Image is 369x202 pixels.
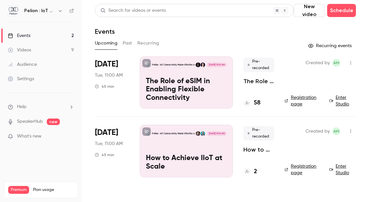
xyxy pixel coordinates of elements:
[254,99,260,107] h4: 58
[123,38,132,48] button: Past
[95,152,114,157] div: 45 min
[329,163,356,176] a: Enter Studio
[196,131,200,136] img: Alan Tait
[254,167,257,176] h4: 2
[95,72,123,79] span: Tue, 11:00 AM
[306,127,330,135] span: Created by
[8,32,30,39] div: Events
[285,163,322,176] a: Registration page
[306,59,330,67] span: Created by
[17,118,43,125] a: SpeakerHub
[95,84,114,89] div: 45 min
[196,63,200,67] img: Fredrik Stålbrand
[201,63,205,67] img: Niall Strachan
[146,77,227,102] p: The Role of eSIM in Enabling Flexible Connectivity
[332,59,340,67] span: Anna Murdoch
[95,28,115,35] h1: Events
[8,61,37,68] div: Audience
[95,140,123,147] span: Tue, 11:00 AM
[243,146,274,154] a: How to Achieve IIoT at Scale
[95,59,118,69] span: [DATE]
[66,134,74,139] iframe: Noticeable Trigger
[243,58,274,72] span: Pre-recorded
[243,167,257,176] a: 2
[137,38,159,48] button: Recurring
[33,187,74,193] span: Plan usage
[8,103,74,110] li: help-dropdown-opener
[47,119,60,125] span: new
[332,127,340,135] span: Anna Murdoch
[140,125,233,177] a: How to Achieve IIoT at ScalePelion : IoT Connectivity Made EffortlessUlf SeijmerAlan Tait[DATE] 1...
[207,131,226,136] span: [DATE] 11:00 AM
[294,4,325,17] button: New video
[152,63,195,66] p: Pelion : IoT Connectivity Made Effortless
[95,127,118,138] span: [DATE]
[243,77,274,85] a: The Role of eSIM in Enabling Flexible Connectivity
[95,125,129,177] div: Oct 28 Tue, 11:00 AM (Europe/London)
[95,56,129,109] div: Oct 7 Tue, 11:00 AM (Europe/London)
[333,59,339,67] span: AM
[17,103,26,110] span: Help
[327,4,356,17] button: Schedule
[305,41,356,51] button: Recurring events
[140,56,233,109] a: The Role of eSIM in Enabling Flexible Connectivity Pelion : IoT Connectivity Made EffortlessNiall...
[152,132,195,135] p: Pelion : IoT Connectivity Made Effortless
[243,126,274,140] span: Pre-recorded
[24,8,55,14] h6: Pelion : IoT Connectivity Made Effortless
[333,127,339,135] span: AM
[207,63,226,67] span: [DATE] 11:00 AM
[8,76,34,82] div: Settings
[201,131,205,136] img: Ulf Seijmer
[146,154,227,171] p: How to Achieve IIoT at Scale
[329,94,356,107] a: Enter Studio
[8,47,31,53] div: Videos
[8,6,19,16] img: Pelion : IoT Connectivity Made Effortless
[100,7,166,14] div: Search for videos or events
[243,99,260,107] a: 58
[95,38,117,48] button: Upcoming
[285,94,322,107] a: Registration page
[17,133,42,140] span: What's new
[8,186,29,194] span: Premium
